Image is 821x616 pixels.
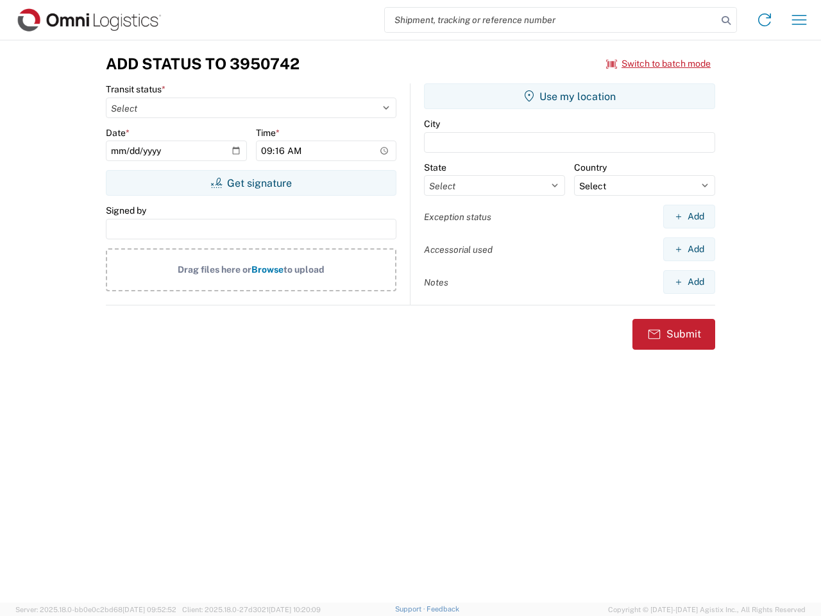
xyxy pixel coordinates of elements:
[574,162,607,173] label: Country
[663,270,715,294] button: Add
[424,83,715,109] button: Use my location
[106,170,396,196] button: Get signature
[606,53,711,74] button: Switch to batch mode
[256,127,280,139] label: Time
[251,264,284,275] span: Browse
[424,162,446,173] label: State
[632,319,715,350] button: Submit
[424,118,440,130] label: City
[663,205,715,228] button: Add
[106,127,130,139] label: Date
[178,264,251,275] span: Drag files here or
[284,264,325,275] span: to upload
[269,606,321,613] span: [DATE] 10:20:09
[424,211,491,223] label: Exception status
[424,244,493,255] label: Accessorial used
[663,237,715,261] button: Add
[427,605,459,613] a: Feedback
[385,8,717,32] input: Shipment, tracking or reference number
[395,605,427,613] a: Support
[106,83,165,95] label: Transit status
[182,606,321,613] span: Client: 2025.18.0-27d3021
[106,205,146,216] label: Signed by
[123,606,176,613] span: [DATE] 09:52:52
[106,55,300,73] h3: Add Status to 3950742
[608,604,806,615] span: Copyright © [DATE]-[DATE] Agistix Inc., All Rights Reserved
[424,277,448,288] label: Notes
[15,606,176,613] span: Server: 2025.18.0-bb0e0c2bd68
